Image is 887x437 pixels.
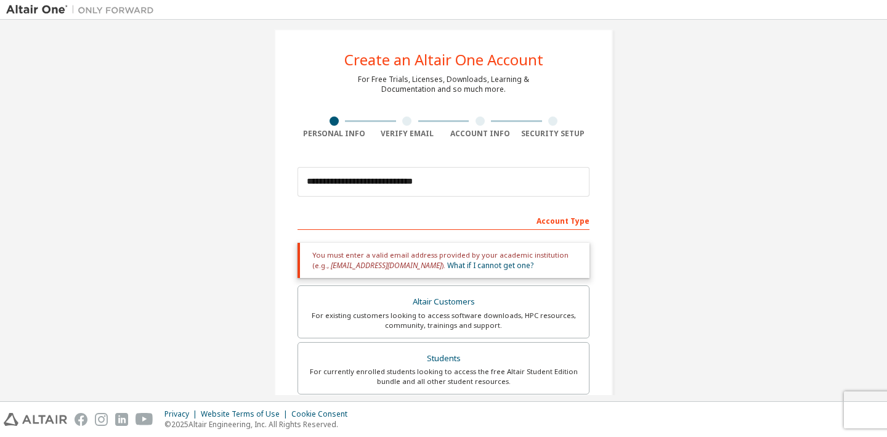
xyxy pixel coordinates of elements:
[306,367,581,386] div: For currently enrolled students looking to access the free Altair Student Edition bundle and all ...
[291,409,355,419] div: Cookie Consent
[447,260,533,271] a: What if I cannot get one?
[371,129,444,139] div: Verify Email
[344,52,543,67] div: Create an Altair One Account
[443,129,517,139] div: Account Info
[358,75,529,94] div: For Free Trials, Licenses, Downloads, Learning & Documentation and so much more.
[115,413,128,426] img: linkedin.svg
[136,413,153,426] img: youtube.svg
[164,409,201,419] div: Privacy
[331,260,442,271] span: [EMAIL_ADDRESS][DOMAIN_NAME]
[4,413,67,426] img: altair_logo.svg
[517,129,590,139] div: Security Setup
[6,4,160,16] img: Altair One
[201,409,291,419] div: Website Terms of Use
[306,311,581,330] div: For existing customers looking to access software downloads, HPC resources, community, trainings ...
[306,350,581,367] div: Students
[164,419,355,430] p: © 2025 Altair Engineering, Inc. All Rights Reserved.
[298,129,371,139] div: Personal Info
[306,293,581,311] div: Altair Customers
[298,210,589,230] div: Account Type
[298,243,589,278] div: You must enter a valid email address provided by your academic institution (e.g., ).
[95,413,108,426] img: instagram.svg
[75,413,87,426] img: facebook.svg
